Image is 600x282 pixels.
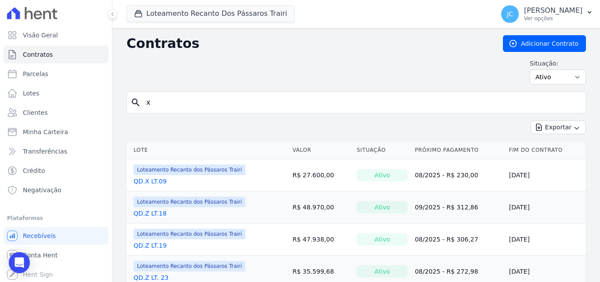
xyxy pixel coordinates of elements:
[7,213,105,223] div: Plataformas
[415,268,478,275] a: 08/2025 - R$ 272,98
[507,11,513,17] span: JC
[4,123,108,141] a: Minha Carteira
[289,223,353,256] td: R$ 47.938,00
[134,177,166,186] a: QD.X LT.09
[134,165,246,175] span: Loteamento Recanto dos Pássaros Trairi
[134,209,166,218] a: QD.Z LT.18
[357,169,408,181] div: Ativo
[524,6,582,15] p: [PERSON_NAME]
[127,5,295,22] button: Loteamento Recanto Dos Pássaros Trairi
[134,261,246,271] span: Loteamento Recanto dos Pássaros Trairi
[23,128,68,136] span: Minha Carteira
[415,172,478,179] a: 08/2025 - R$ 230,00
[4,46,108,63] a: Contratos
[23,186,61,194] span: Negativação
[357,233,408,245] div: Ativo
[411,141,505,159] th: Próximo Pagamento
[506,159,586,191] td: [DATE]
[23,108,47,117] span: Clientes
[4,181,108,199] a: Negativação
[4,162,108,179] a: Crédito
[4,84,108,102] a: Lotes
[4,143,108,160] a: Transferências
[530,59,586,68] label: Situação:
[23,31,58,40] span: Visão Geral
[9,252,30,273] div: Open Intercom Messenger
[130,97,141,108] i: search
[415,204,478,211] a: 09/2025 - R$ 312,86
[134,273,169,282] a: QD.Z LT. 23
[23,70,48,78] span: Parcelas
[134,241,166,250] a: QD.Z LT.19
[23,147,67,156] span: Transferências
[4,104,108,121] a: Clientes
[127,141,289,159] th: Lote
[23,166,45,175] span: Crédito
[127,36,489,51] h2: Contratos
[4,26,108,44] a: Visão Geral
[353,141,411,159] th: Situação
[524,15,582,22] p: Ver opções
[4,246,108,264] a: Conta Hent
[506,223,586,256] td: [DATE]
[357,201,408,213] div: Ativo
[4,65,108,83] a: Parcelas
[141,94,582,111] input: Buscar por nome do lote
[503,35,586,52] a: Adicionar Contrato
[23,89,40,98] span: Lotes
[134,197,246,207] span: Loteamento Recanto dos Pássaros Trairi
[506,141,586,159] th: Fim do Contrato
[134,229,246,239] span: Loteamento Recanto dos Pássaros Trairi
[506,191,586,223] td: [DATE]
[494,2,600,26] button: JC [PERSON_NAME] Ver opções
[357,265,408,278] div: Ativo
[289,141,353,159] th: Valor
[23,231,56,240] span: Recebíveis
[289,191,353,223] td: R$ 48.970,00
[4,227,108,245] a: Recebíveis
[289,159,353,191] td: R$ 27.600,00
[415,236,478,243] a: 08/2025 - R$ 306,27
[23,50,53,59] span: Contratos
[531,121,586,134] button: Exportar
[23,251,58,260] span: Conta Hent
